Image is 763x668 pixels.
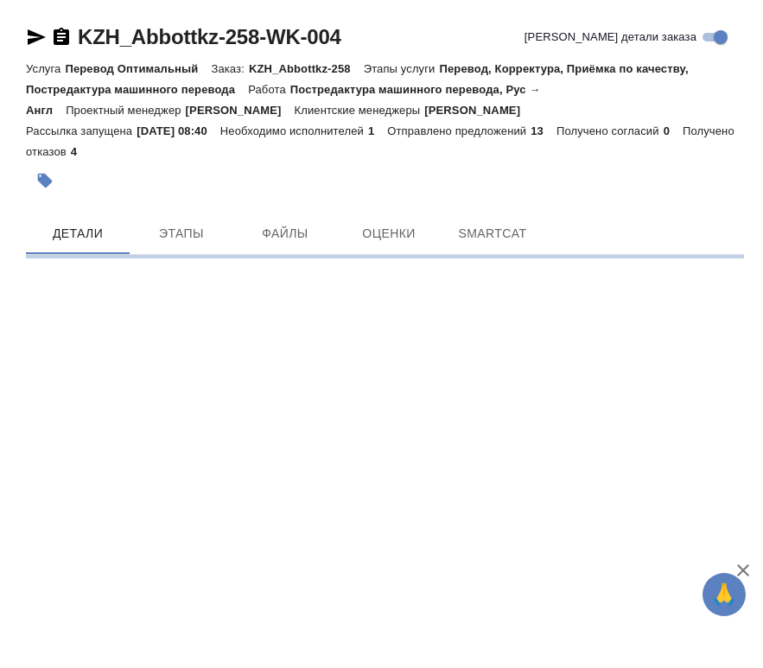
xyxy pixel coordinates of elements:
span: Детали [36,223,119,245]
p: 4 [71,145,90,158]
button: Добавить тэг [26,162,64,200]
p: Отправлено предложений [387,124,531,137]
p: Услуга [26,62,65,75]
p: Необходимо исполнителей [220,124,368,137]
p: KZH_Abbottkz-258 [249,62,364,75]
span: [PERSON_NAME] детали заказа [525,29,696,46]
button: 🙏 [703,573,746,616]
span: Файлы [244,223,327,245]
p: [PERSON_NAME] [186,104,295,117]
a: KZH_Abbottkz-258-WK-004 [78,25,341,48]
p: Проектный менеджер [66,104,185,117]
p: Получено согласий [556,124,664,137]
p: [PERSON_NAME] [424,104,533,117]
p: 0 [664,124,683,137]
p: Этапы услуги [364,62,440,75]
span: SmartCat [451,223,534,245]
p: Перевод Оптимальный [65,62,211,75]
p: 13 [531,124,556,137]
p: [DATE] 08:40 [137,124,220,137]
button: Скопировать ссылку для ЯМессенджера [26,27,47,48]
p: Клиентские менеджеры [295,104,425,117]
span: Оценки [347,223,430,245]
span: Этапы [140,223,223,245]
p: 1 [368,124,387,137]
button: Скопировать ссылку [51,27,72,48]
span: 🙏 [709,576,739,613]
p: Работа [248,83,290,96]
p: Заказ: [211,62,248,75]
p: Рассылка запущена [26,124,137,137]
